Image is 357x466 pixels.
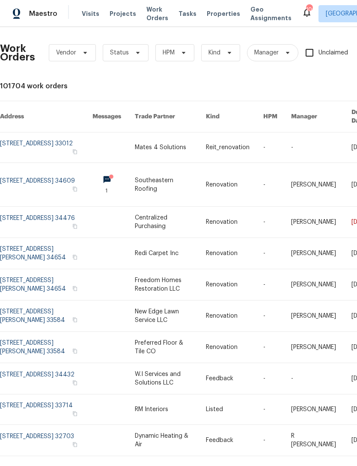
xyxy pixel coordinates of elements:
[128,163,199,207] td: Southeastern Roofing
[71,347,79,355] button: Copy Address
[128,425,199,456] td: Dynamic Heating & Air
[284,332,345,363] td: [PERSON_NAME]
[256,332,284,363] td: -
[128,301,199,332] td: New Edge Lawn Service LLC
[284,132,345,163] td: -
[284,425,345,456] td: R [PERSON_NAME]
[284,101,345,132] th: Manager
[128,269,199,301] td: Freedom Homes Restoration LLC
[250,5,292,22] span: Geo Assignments
[128,101,199,132] th: Trade Partner
[256,363,284,394] td: -
[284,207,345,238] td: [PERSON_NAME]
[128,238,199,269] td: Redi Carpet Inc
[254,48,279,57] span: Manager
[110,9,136,18] span: Projects
[128,394,199,425] td: RM Interiors
[208,48,220,57] span: Kind
[199,238,256,269] td: Renovation
[199,132,256,163] td: Reit_renovation
[284,238,345,269] td: [PERSON_NAME]
[256,132,284,163] td: -
[128,132,199,163] td: Mates 4 Solutions
[256,238,284,269] td: -
[71,253,79,261] button: Copy Address
[199,301,256,332] td: Renovation
[199,363,256,394] td: Feedback
[318,48,348,57] span: Unclaimed
[71,410,79,418] button: Copy Address
[306,5,312,14] div: 106
[284,394,345,425] td: [PERSON_NAME]
[199,332,256,363] td: Renovation
[199,425,256,456] td: Feedback
[256,207,284,238] td: -
[29,9,57,18] span: Maestro
[256,301,284,332] td: -
[71,148,79,156] button: Copy Address
[146,5,168,22] span: Work Orders
[71,441,79,448] button: Copy Address
[71,379,79,387] button: Copy Address
[256,394,284,425] td: -
[207,9,240,18] span: Properties
[256,163,284,207] td: -
[284,269,345,301] td: [PERSON_NAME]
[199,394,256,425] td: Listed
[199,101,256,132] th: Kind
[128,332,199,363] td: Preferred Floor & Tile CO
[284,301,345,332] td: [PERSON_NAME]
[199,269,256,301] td: Renovation
[256,101,284,132] th: HPM
[82,9,99,18] span: Visits
[128,207,199,238] td: Centralized Purchasing
[71,222,79,230] button: Copy Address
[284,163,345,207] td: [PERSON_NAME]
[178,11,196,17] span: Tasks
[71,316,79,324] button: Copy Address
[256,425,284,456] td: -
[86,101,128,132] th: Messages
[284,363,345,394] td: -
[71,285,79,292] button: Copy Address
[128,363,199,394] td: W.I Services and Solutions LLC
[199,207,256,238] td: Renovation
[56,48,76,57] span: Vendor
[199,163,256,207] td: Renovation
[110,48,129,57] span: Status
[71,185,79,193] button: Copy Address
[163,48,175,57] span: HPM
[256,269,284,301] td: -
